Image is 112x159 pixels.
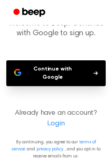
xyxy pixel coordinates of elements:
p: Already have an account? [6,108,106,129]
a: terms of service [11,140,95,152]
a: Login [8,119,104,129]
a: privacy policy [37,147,63,152]
p: Welcome to Beep! Continue with Google to sign up. [6,19,106,38]
button: Continue with Google [6,60,106,86]
a: Beep [8,5,52,20]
